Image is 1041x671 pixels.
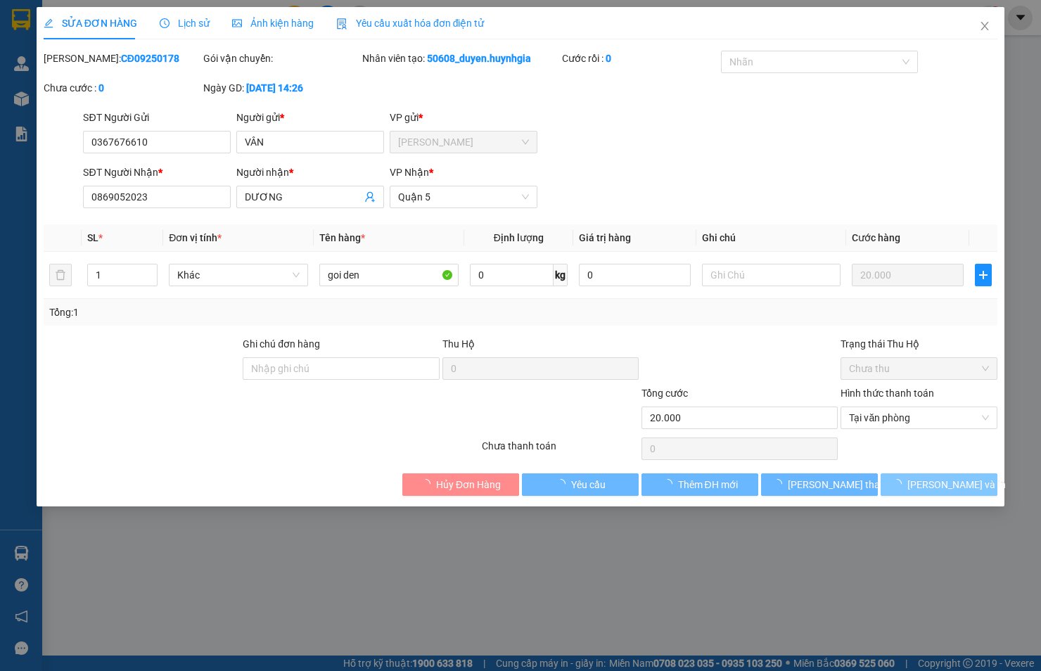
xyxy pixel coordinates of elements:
button: [PERSON_NAME] thay đổi [761,473,878,496]
span: [PERSON_NAME] thay đổi [788,477,900,492]
button: plus [975,264,992,286]
input: Ghi chú đơn hàng [243,357,439,380]
span: VP Nhận [390,167,429,178]
span: Định lượng [494,232,544,243]
span: Gửi: [12,12,34,27]
b: [DATE] 14:26 [246,82,303,94]
span: Tại văn phòng [849,407,989,428]
span: Cước hàng [852,232,900,243]
span: close [979,20,990,32]
span: Thu Hộ [442,338,475,350]
div: Chưa thanh toán [480,438,640,463]
div: 20.000 [132,89,234,123]
span: plus [976,269,991,281]
button: Thêm ĐH mới [641,473,758,496]
span: loading [772,479,788,489]
span: SỬA ĐƠN HÀNG [44,18,137,29]
label: Hình thức thanh toán [841,388,934,399]
div: 0869052023 [134,46,233,65]
span: Lịch sử [160,18,210,29]
div: Trạng thái Thu Hộ [841,336,997,352]
div: DƯƠNG [134,29,233,46]
span: Yêu cầu xuất hóa đơn điện tử [336,18,485,29]
b: 0 [98,82,104,94]
div: Quận 5 [134,12,233,29]
span: Khác [177,264,300,286]
label: Ghi chú đơn hàng [243,338,320,350]
button: Yêu cầu [522,473,639,496]
b: 50608_duyen.huynhgia [427,53,531,64]
div: Tổng: 1 [49,305,403,320]
span: [PERSON_NAME] và In [907,477,1006,492]
button: Hủy Đơn Hàng [402,473,519,496]
div: SĐT Người Nhận [83,165,231,180]
span: loading [556,479,571,489]
div: Cước rồi : [562,51,719,66]
span: edit [44,18,53,28]
span: Hủy Đơn Hàng [436,477,501,492]
span: clock-circle [160,18,170,28]
b: 0 [606,53,611,64]
span: loading [421,479,436,489]
div: SĐT Người Gửi [83,110,231,125]
div: Ngày GD: [203,80,360,96]
input: VD: Bàn, Ghế [319,264,459,286]
b: CĐ09250178 [121,53,179,64]
span: Giá trị hàng [579,232,631,243]
div: Gói vận chuyển: [203,51,360,66]
span: Cam Đức [398,132,529,153]
button: delete [49,264,72,286]
span: Ảnh kiện hàng [232,18,314,29]
span: Chưa thu [849,358,989,379]
span: picture [232,18,242,28]
span: Thêm ĐH mới [678,477,738,492]
span: Tên hàng [319,232,365,243]
div: VÂN [12,44,124,60]
button: Close [965,7,1004,46]
button: [PERSON_NAME] và In [881,473,997,496]
input: Ghi Chú [702,264,841,286]
input: 0 [852,264,964,286]
span: Tổng cước [641,388,688,399]
span: Quận 5 [398,186,529,207]
div: Người nhận [236,165,384,180]
div: VP gửi [390,110,537,125]
span: Nhận: [134,13,168,28]
div: 0367676610 [12,60,124,80]
div: [PERSON_NAME]: [44,51,200,66]
div: [PERSON_NAME] [12,12,124,44]
img: icon [336,18,347,30]
span: Yêu cầu [571,477,606,492]
div: Người gửi [236,110,384,125]
span: Chưa thu : [132,89,162,122]
span: SL [87,232,98,243]
span: loading [892,479,907,489]
div: Nhân viên tạo: [362,51,558,66]
th: Ghi chú [696,224,847,252]
span: kg [554,264,568,286]
div: Chưa cước : [44,80,200,96]
span: user-add [364,191,376,203]
span: Đơn vị tính [169,232,222,243]
span: loading [663,479,678,489]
